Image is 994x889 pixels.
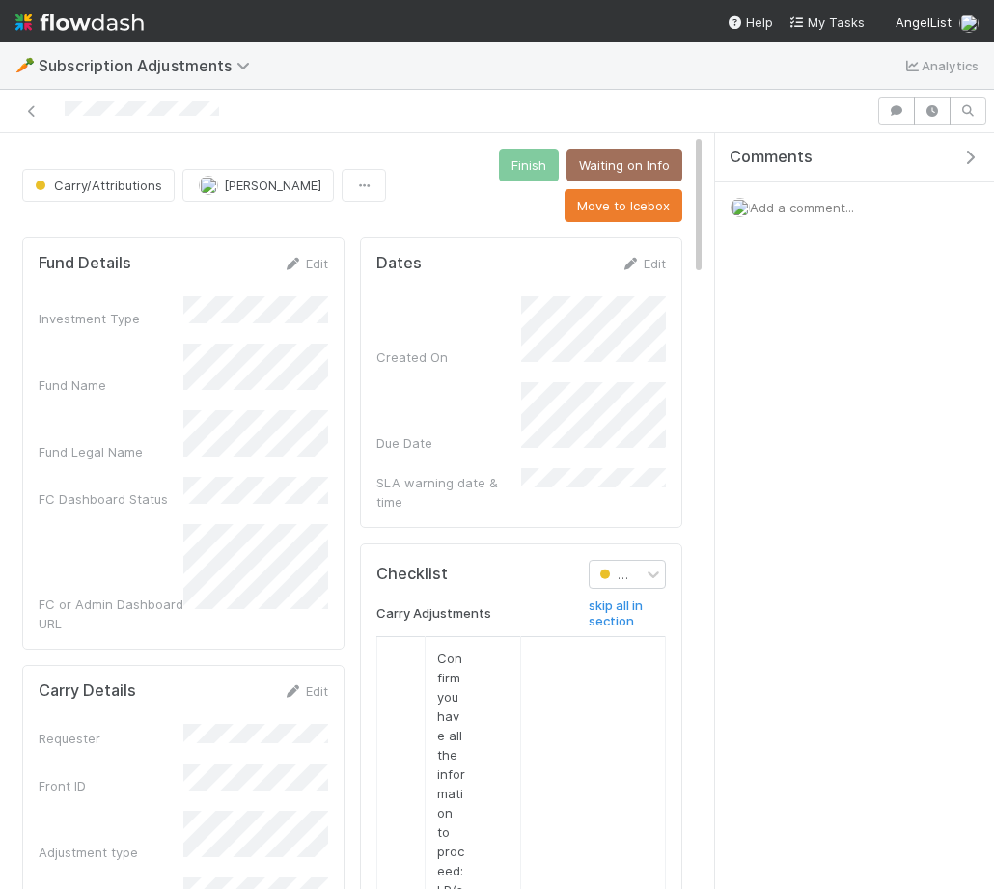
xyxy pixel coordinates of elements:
[589,598,666,636] a: skip all in section
[39,681,136,701] h5: Carry Details
[750,200,854,215] span: Add a comment...
[731,198,750,217] img: avatar_18c010e4-930e-4480-823a-7726a265e9dd.png
[15,6,144,39] img: logo-inverted-e16ddd16eac7371096b0.svg
[376,473,521,512] div: SLA warning date & time
[896,14,952,30] span: AngelList
[788,13,865,32] a: My Tasks
[39,776,183,795] div: Front ID
[730,148,813,167] span: Comments
[376,433,521,453] div: Due Date
[15,57,35,73] span: 🥕
[39,375,183,395] div: Fund Name
[22,169,175,202] button: Carry/Attributions
[39,56,260,75] span: Subscription Adjustments
[39,843,183,862] div: Adjustment type
[589,598,666,628] h6: skip all in section
[788,14,865,30] span: My Tasks
[376,254,422,273] h5: Dates
[39,254,131,273] h5: Fund Details
[621,256,666,271] a: Edit
[224,178,321,193] span: [PERSON_NAME]
[31,178,162,193] span: Carry/Attributions
[182,169,334,202] button: [PERSON_NAME]
[727,13,773,32] div: Help
[39,309,183,328] div: Investment Type
[199,176,218,195] img: avatar_b18de8e2-1483-4e81-aa60-0a3d21592880.png
[566,149,682,181] button: Waiting on Info
[283,256,328,271] a: Edit
[39,729,183,748] div: Requester
[376,606,491,622] h6: Carry Adjustments
[283,683,328,699] a: Edit
[595,568,718,582] span: Carry/Attributions
[902,54,979,77] a: Analytics
[39,595,183,633] div: FC or Admin Dashboard URL
[499,149,559,181] button: Finish
[376,565,448,584] h5: Checklist
[565,189,682,222] button: Move to Icebox
[39,442,183,461] div: Fund Legal Name
[39,489,183,509] div: FC Dashboard Status
[959,14,979,33] img: avatar_18c010e4-930e-4480-823a-7726a265e9dd.png
[376,347,521,367] div: Created On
